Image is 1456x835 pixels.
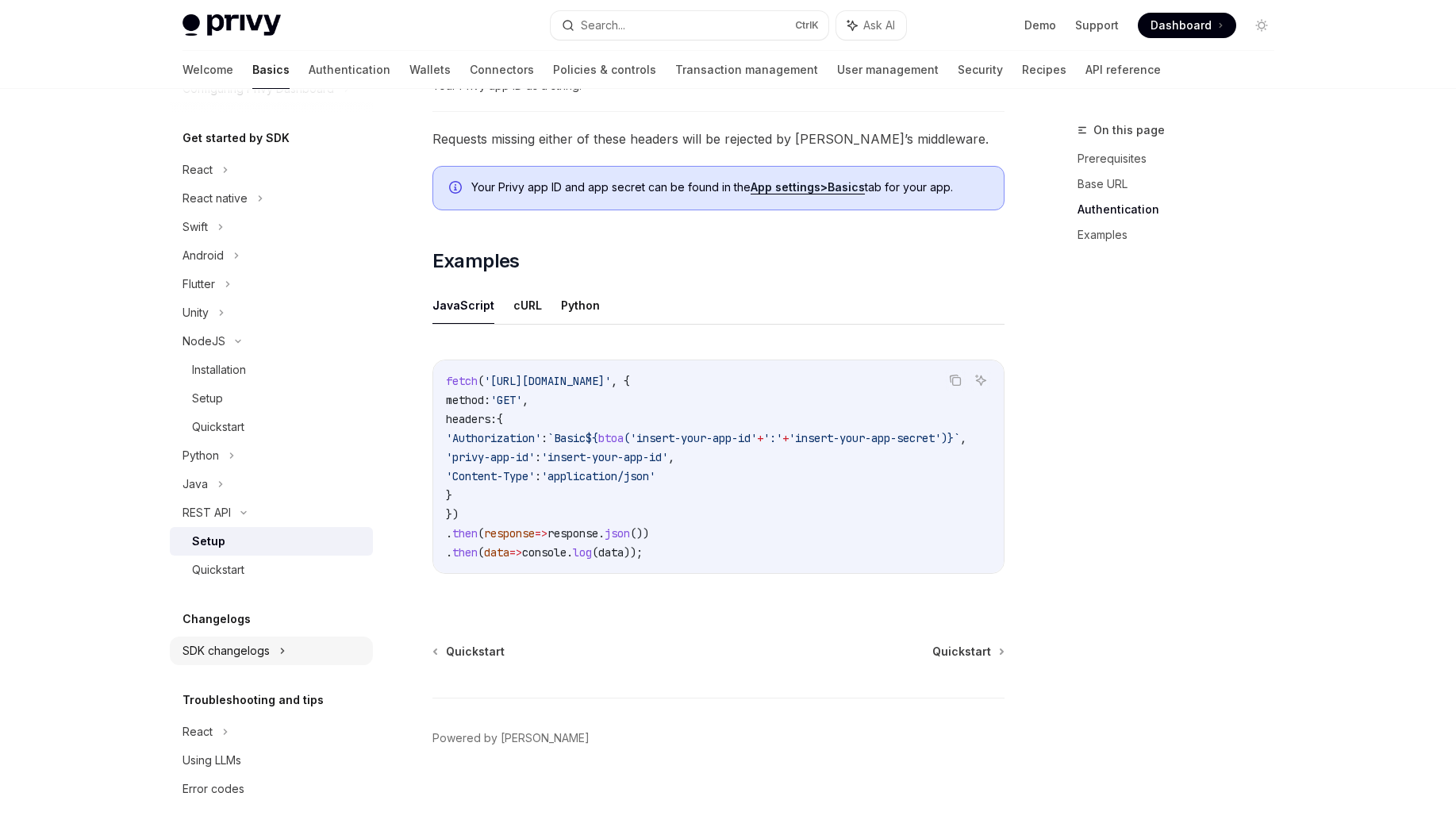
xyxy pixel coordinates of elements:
span: then [452,526,478,541]
span: data [484,545,509,560]
span: response [547,526,598,541]
a: Quickstart [932,644,1003,660]
span: ( [478,374,484,388]
a: Installation [170,356,373,384]
span: => [509,545,522,560]
div: Unity [182,303,209,322]
span: response [484,526,535,541]
div: REST API [182,503,231,522]
a: Transaction management [675,51,818,89]
span: , [960,431,966,445]
span: . [446,526,452,541]
a: Setup [170,384,373,413]
span: 'insert-your-app-secret' [789,431,941,445]
span: json [605,526,630,541]
div: Python [182,446,219,465]
span: ( [592,545,598,560]
button: Python [561,287,600,324]
a: User management [837,51,939,89]
div: Error codes [182,779,244,798]
span: ()) [630,526,649,541]
span: data [598,545,624,560]
div: Using LLMs [182,751,241,770]
a: Quickstart [170,413,373,441]
a: Basics [252,51,290,89]
span: 'insert-your-app-id' [630,431,757,445]
span: . [446,545,452,560]
div: React native [182,189,248,208]
strong: App settings [751,180,820,194]
span: 'GET' [490,393,522,407]
a: Powered by [PERSON_NAME] [432,730,590,746]
span: ) [941,431,947,445]
a: Connectors [470,51,534,89]
span: , [668,450,674,464]
a: Using LLMs [170,746,373,775]
span: 'application/json' [541,469,655,483]
span: On this page [1093,121,1165,140]
span: Examples [432,248,520,274]
span: 'Content-Type' [446,469,535,483]
span: ( [478,545,484,560]
span: then [452,545,478,560]
span: . [567,545,573,560]
a: Setup [170,527,373,556]
span: + [782,431,789,445]
a: Authentication [1078,197,1287,222]
span: , { [611,374,630,388]
a: Error codes [170,775,373,803]
a: Quickstart [170,556,373,584]
span: ( [624,431,630,445]
h5: Troubleshooting and tips [182,691,324,710]
span: }) [446,507,459,521]
span: '[URL][DOMAIN_NAME]' [484,374,611,388]
div: Setup [192,389,223,408]
span: ( [478,526,484,541]
div: SDK changelogs [182,641,270,660]
div: React [182,160,213,179]
div: Swift [182,217,208,237]
a: Wallets [409,51,451,89]
a: Examples [1078,222,1287,248]
strong: Basics [828,180,865,194]
a: Recipes [1022,51,1066,89]
div: Installation [192,360,246,379]
button: Toggle dark mode [1249,13,1274,38]
span: } [446,488,452,502]
a: Dashboard [1138,13,1236,38]
span: 'Authorization' [446,431,541,445]
span: fetch [446,374,478,388]
a: Welcome [182,51,233,89]
span: : [535,469,541,483]
span: Requests missing either of these headers will be rejected by [PERSON_NAME]’s middleware. [432,128,1005,150]
span: ':' [763,431,782,445]
span: => [535,526,547,541]
span: log [573,545,592,560]
a: Policies & controls [553,51,656,89]
div: Search... [581,16,625,35]
span: 'insert-your-app-id' [541,450,668,464]
button: cURL [513,287,542,324]
span: headers: [446,412,497,426]
div: Flutter [182,275,215,294]
span: : [535,450,541,464]
h5: Get started by SDK [182,129,290,148]
div: Setup [192,532,225,551]
button: Search...CtrlK [551,11,828,40]
svg: Info [449,181,465,197]
span: } [947,431,954,445]
span: : [541,431,547,445]
span: btoa [598,431,624,445]
button: JavaScript [432,287,494,324]
a: Prerequisites [1078,146,1287,171]
span: Dashboard [1151,17,1212,33]
a: Quickstart [434,644,505,660]
span: Quickstart [446,644,505,660]
span: + [757,431,763,445]
div: React [182,722,213,741]
span: Your Privy app ID and app secret can be found in the tab for your app. [471,179,988,195]
span: 'privy-app-id' [446,450,535,464]
a: Security [958,51,1003,89]
span: Ctrl K [795,19,819,32]
span: ${ [586,431,598,445]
